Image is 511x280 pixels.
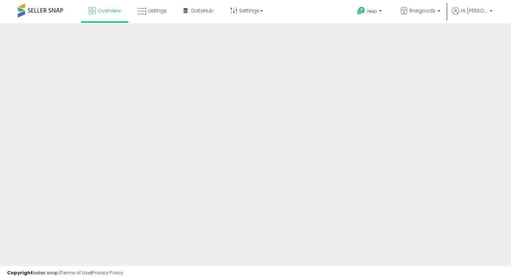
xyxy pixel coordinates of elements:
span: finegoods [410,7,435,14]
a: Terms of Use [61,269,91,276]
span: Overview [98,7,121,14]
strong: Copyright [7,269,33,276]
a: Help [351,1,389,23]
span: Help [367,8,377,14]
a: Privacy Policy [92,269,123,276]
div: seller snap | | [7,270,123,276]
span: Listings [148,7,167,14]
span: DataHub [191,7,214,14]
span: Hi [PERSON_NAME] [461,7,488,14]
i: Get Help [357,6,366,15]
a: Hi [PERSON_NAME] [452,7,493,23]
